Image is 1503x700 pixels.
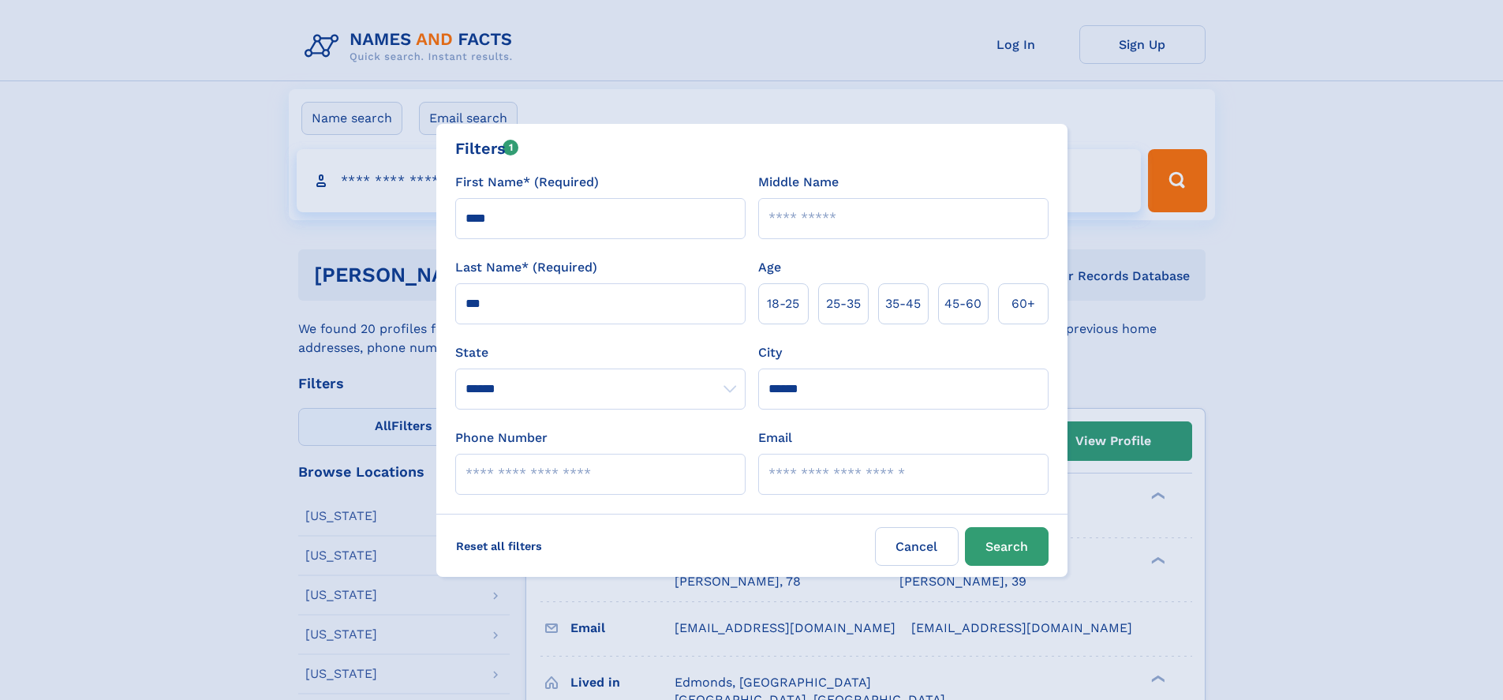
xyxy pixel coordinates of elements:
[758,429,792,447] label: Email
[826,294,861,313] span: 25‑35
[446,527,552,565] label: Reset all filters
[767,294,799,313] span: 18‑25
[965,527,1049,566] button: Search
[455,429,548,447] label: Phone Number
[455,343,746,362] label: State
[944,294,981,313] span: 45‑60
[1011,294,1035,313] span: 60+
[455,173,599,192] label: First Name* (Required)
[455,258,597,277] label: Last Name* (Required)
[455,137,519,160] div: Filters
[758,258,781,277] label: Age
[758,173,839,192] label: Middle Name
[875,527,959,566] label: Cancel
[758,343,782,362] label: City
[885,294,921,313] span: 35‑45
